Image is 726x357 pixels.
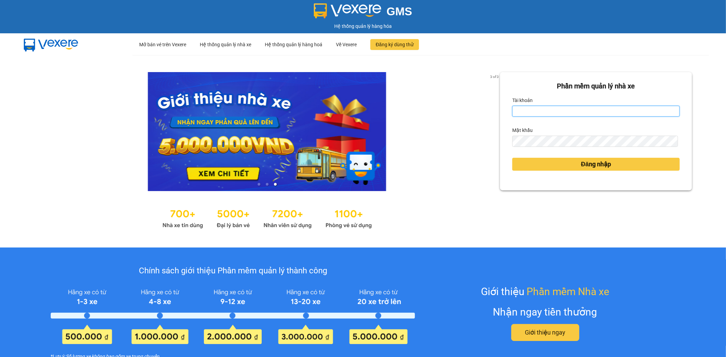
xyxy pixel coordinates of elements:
div: Chính sách giới thiệu Phần mềm quản lý thành công [51,265,415,277]
div: Hệ thống quản lý hàng hoá [265,34,322,55]
span: Giới thiệu ngay [525,328,565,337]
img: policy-intruduce-detail.png [51,286,415,344]
a: GMS [314,10,412,16]
input: Tài khoản [512,106,680,117]
span: Phần mềm Nhà xe [527,284,609,300]
input: Mật khẩu [512,136,678,147]
button: Giới thiệu ngay [511,324,579,341]
div: Hệ thống quản lý hàng hóa [2,22,724,30]
label: Tài khoản [512,95,533,106]
div: Phần mềm quản lý nhà xe [512,81,680,91]
img: Statistics.png [162,205,372,231]
img: logo 2 [314,3,381,18]
img: mbUUG5Q.png [17,33,85,56]
button: Đăng nhập [512,158,680,171]
div: Nhận ngay tiền thưởng [493,304,597,320]
div: Hệ thống quản lý nhà xe [200,34,251,55]
span: Đăng nhập [581,159,611,169]
div: Giới thiệu [481,284,609,300]
button: next slide / item [490,72,500,191]
span: Đăng ký dùng thử [376,41,414,48]
button: previous slide / item [34,72,44,191]
div: Về Vexere [336,34,357,55]
li: slide item 3 [274,183,277,186]
div: Mở bán vé trên Vexere [139,34,186,55]
li: slide item 2 [266,183,269,186]
button: Đăng ký dùng thử [370,39,419,50]
p: 3 of 3 [488,72,500,81]
label: Mật khẩu [512,125,533,136]
span: GMS [387,5,412,18]
li: slide item 1 [258,183,260,186]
